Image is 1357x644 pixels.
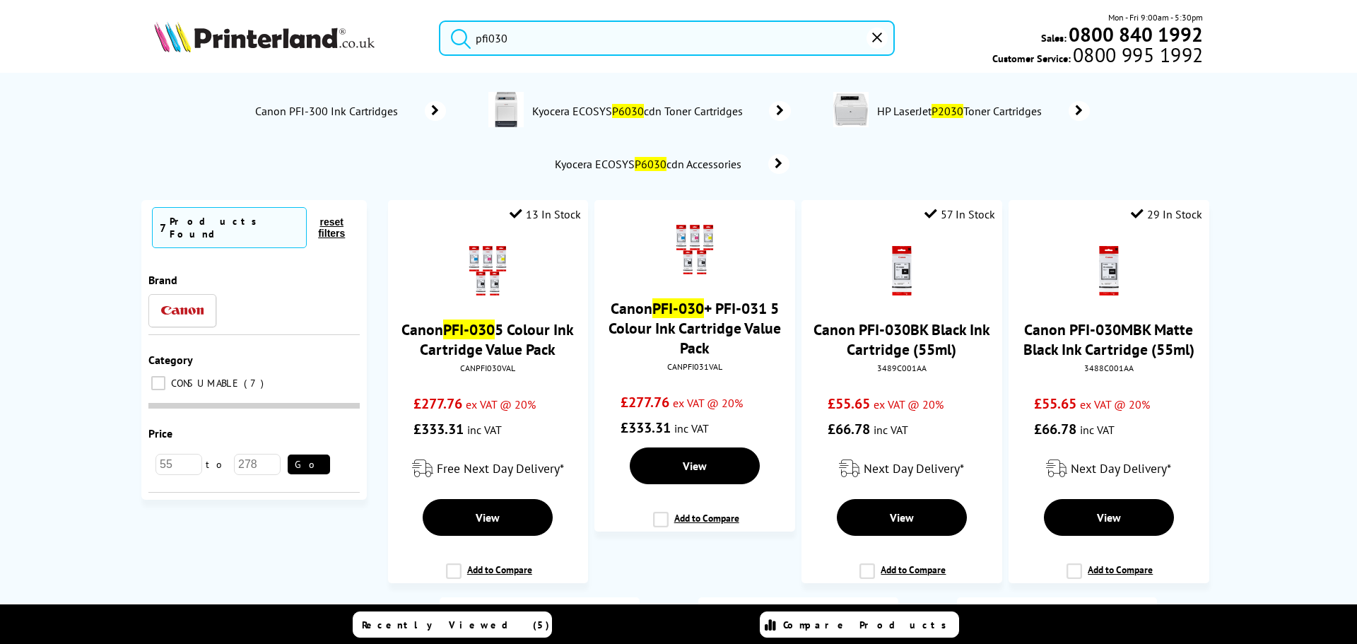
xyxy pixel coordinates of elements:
[154,21,375,52] img: Printerland Logo
[531,104,748,118] span: Kyocera ECOSYS cdn Toner Cartridges
[244,377,267,390] span: 7
[395,449,581,488] div: modal_delivery
[1067,563,1153,590] label: Add to Compare
[1034,394,1076,413] span: £55.65
[155,454,202,475] input: 55
[413,420,464,438] span: £333.31
[446,563,532,590] label: Add to Compare
[161,306,204,315] img: Canon
[437,460,564,476] span: Free Next Day Delivery*
[992,48,1203,65] span: Customer Service:
[467,423,502,437] span: inc VAT
[148,426,172,440] span: Price
[362,619,550,631] span: Recently Viewed (5)
[612,104,644,118] mark: P6030
[630,447,760,484] a: View
[1071,48,1203,62] span: 0800 995 1992
[439,21,895,56] input: Search product o
[151,376,165,390] input: CONSUMABLE 7
[413,394,462,413] span: £277.76
[876,92,1090,130] a: HP LaserJetP2030Toner Cartridges
[307,216,356,240] button: reset filters
[874,397,944,411] span: ex VAT @ 20%
[783,619,954,631] span: Compare Products
[1131,207,1202,221] div: 29 In Stock
[1044,499,1174,536] a: View
[399,363,577,373] div: CANPFI030VAL
[476,510,500,525] span: View
[254,104,404,118] span: Canon PFI-300 Ink Cartridges
[254,101,446,121] a: Canon PFI-300 Ink Cartridges
[170,215,299,240] div: Products Found
[890,510,914,525] span: View
[154,21,421,55] a: Printerland Logo
[874,423,908,437] span: inc VAT
[401,320,574,359] a: CanonPFI-0305 Colour Ink Cartridge Value Pack
[466,397,536,411] span: ex VAT @ 20%
[621,418,671,437] span: £333.31
[876,104,1047,118] span: HP LaserJet Toner Cartridges
[837,499,967,536] a: View
[1034,420,1076,438] span: £66.78
[828,420,870,438] span: £66.78
[864,460,964,476] span: Next Day Delivery*
[148,273,177,287] span: Brand
[1097,510,1121,525] span: View
[653,512,739,539] label: Add to Compare
[1019,363,1198,373] div: 3488C001AA
[924,207,995,221] div: 57 In Stock
[1069,21,1203,47] b: 0800 840 1992
[683,459,707,473] span: View
[674,421,709,435] span: inc VAT
[828,394,870,413] span: £55.65
[932,104,963,118] mark: P2030
[160,221,166,235] span: 7
[1071,460,1171,476] span: Next Day Delivery*
[877,246,927,295] img: Canon-PFI030BK-Black-Small.gif
[609,298,781,358] a: CanonPFI-030+ PFI-031 5 Colour Ink Cartridge Value Pack
[488,92,524,127] img: 1102PP3NL0-conspage.jpg
[553,154,789,174] a: Kyocera ECOSYSP6030cdn Accessories
[833,92,869,127] img: P2030-conspage.jpg
[621,393,669,411] span: £277.76
[148,353,193,367] span: Category
[1080,423,1115,437] span: inc VAT
[1016,449,1202,488] div: modal_delivery
[673,396,743,410] span: ex VAT @ 20%
[423,499,553,536] a: View
[760,611,959,638] a: Compare Products
[463,246,512,295] img: Canon-PFI030-5ColourPack-Small.gif
[1108,11,1203,24] span: Mon - Fri 9:00am - 5:30pm
[1023,320,1194,359] a: Canon PFI-030MBK Matte Black Ink Cartridge (55ml)
[809,449,994,488] div: modal_delivery
[202,458,234,471] span: to
[443,320,495,339] mark: PFI-030
[1041,31,1067,45] span: Sales:
[234,454,281,475] input: 278
[859,563,946,590] label: Add to Compare
[168,377,242,390] span: CONSUMABLE
[635,157,666,171] mark: P6030
[510,207,581,221] div: 13 In Stock
[531,92,791,130] a: Kyocera ECOSYSP6030cdn Toner Cartridges
[813,320,990,359] a: Canon PFI-030BK Black Ink Cartridge (55ml)
[812,363,991,373] div: 3489C001AA
[288,455,330,474] button: Go
[1067,28,1203,41] a: 0800 840 1992
[1080,397,1150,411] span: ex VAT @ 20%
[1084,246,1134,295] img: Canon-PFI030MBK-MatteBlack-Small.gif
[670,225,719,274] img: canon-pfi-030-pfi-031-5-colour-value-pack-small.png
[605,361,784,372] div: CANPFI031VAL
[353,611,552,638] a: Recently Viewed (5)
[652,298,704,318] mark: PFI-030
[553,157,747,171] span: Kyocera ECOSYS cdn Accessories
